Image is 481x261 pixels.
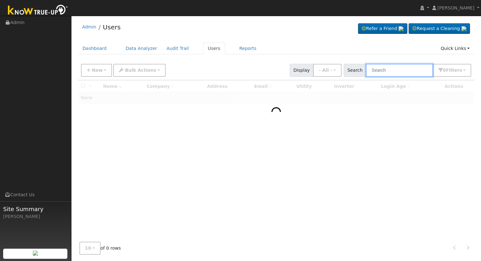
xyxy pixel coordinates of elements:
span: [PERSON_NAME] [437,5,474,10]
span: s [459,68,462,73]
a: Request a Cleaning [409,23,470,34]
span: Search [344,64,366,77]
button: Bulk Actions [113,64,165,77]
a: Admin [82,24,96,29]
a: Data Analyzer [121,43,162,54]
button: - All - [313,64,342,77]
button: 0Filters [433,64,471,77]
a: Users [203,43,225,54]
button: New [81,64,112,77]
a: Audit Trail [162,43,194,54]
img: retrieve [398,26,404,31]
span: Site Summary [3,205,68,213]
div: [PERSON_NAME] [3,213,68,220]
a: Quick Links [436,43,474,54]
img: retrieve [461,26,466,31]
span: Bulk Actions [125,68,156,73]
span: of 0 rows [79,242,121,255]
span: Filter [446,68,462,73]
a: Dashboard [78,43,112,54]
img: retrieve [33,251,38,256]
a: Refer a Friend [358,23,407,34]
a: Users [103,23,120,31]
span: 10 [85,246,91,251]
button: 10 [79,242,101,255]
input: Search [366,64,433,77]
span: New [92,68,102,73]
a: Reports [235,43,261,54]
img: Know True-Up [5,3,71,18]
span: Display [290,64,313,77]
